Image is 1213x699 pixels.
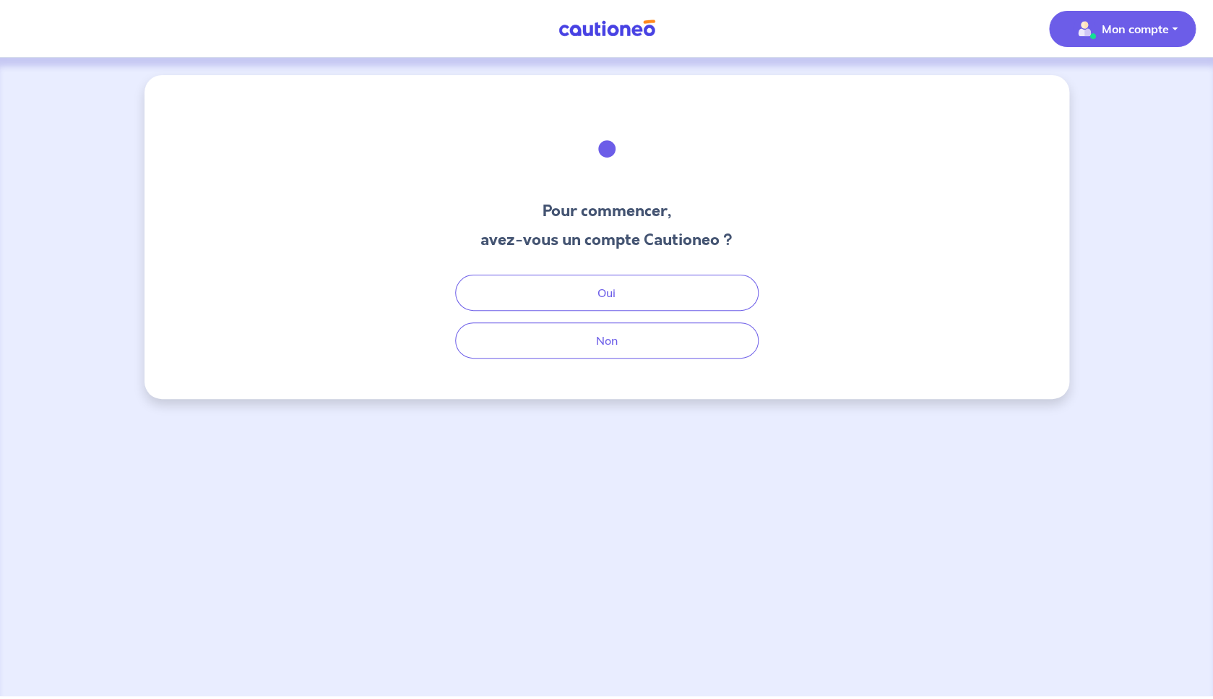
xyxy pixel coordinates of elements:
[480,228,733,252] h3: avez-vous un compte Cautioneo ?
[455,322,759,359] button: Non
[1049,11,1196,47] button: illu_account_valid_menu.svgMon compte
[480,200,733,223] h3: Pour commencer,
[568,110,646,188] img: illu_welcome.svg
[1073,17,1096,40] img: illu_account_valid_menu.svg
[455,275,759,311] button: Oui
[1102,20,1169,38] p: Mon compte
[553,20,661,38] img: Cautioneo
